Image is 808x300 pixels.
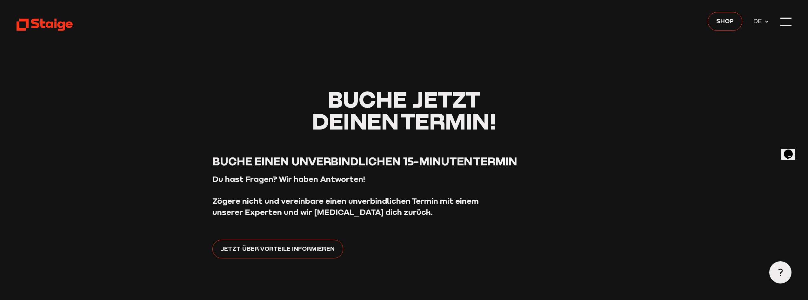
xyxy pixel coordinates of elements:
span: Shop [716,16,734,26]
span: Buche einen unverbindlichen 15-Minuten Termin [212,154,517,168]
a: Shop [708,12,742,30]
iframe: chat widget [781,141,802,160]
span: Buche jetzt deinen Termin! [312,85,496,135]
span: DE [753,16,765,26]
strong: Zögere nicht und vereinbare einen unverbindlichen Termin mit einem unserer Experten und wir [MEDI... [212,196,479,217]
span: Jetzt über Vorteile informieren [221,244,335,253]
strong: Du hast Fragen? Wir haben Antworten! [212,174,365,184]
a: Jetzt über Vorteile informieren [212,240,343,258]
